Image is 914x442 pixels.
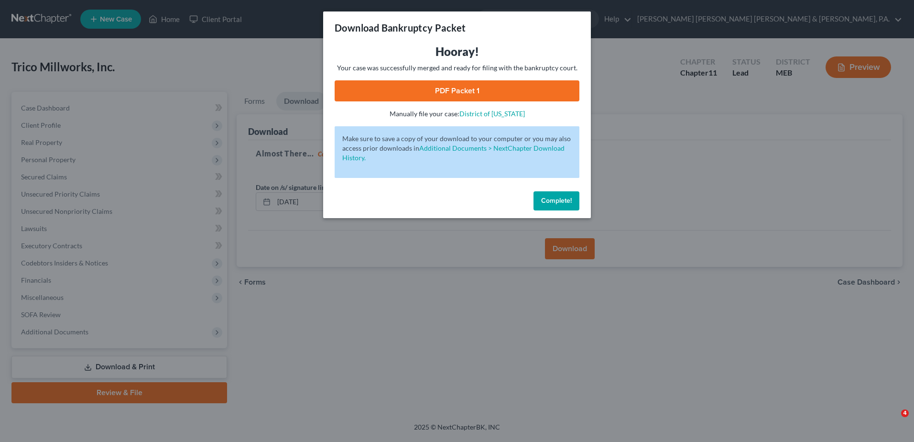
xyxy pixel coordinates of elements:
h3: Download Bankruptcy Packet [335,21,466,34]
p: Your case was successfully merged and ready for filing with the bankruptcy court. [335,63,579,73]
button: Complete! [533,191,579,210]
p: Make sure to save a copy of your download to your computer or you may also access prior downloads in [342,134,572,163]
h3: Hooray! [335,44,579,59]
iframe: Intercom live chat [881,409,904,432]
span: 4 [901,409,909,417]
a: PDF Packet 1 [335,80,579,101]
a: Additional Documents > NextChapter Download History. [342,144,565,162]
a: District of [US_STATE] [459,110,525,118]
p: Manually file your case: [335,109,579,119]
span: Complete! [541,197,572,205]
